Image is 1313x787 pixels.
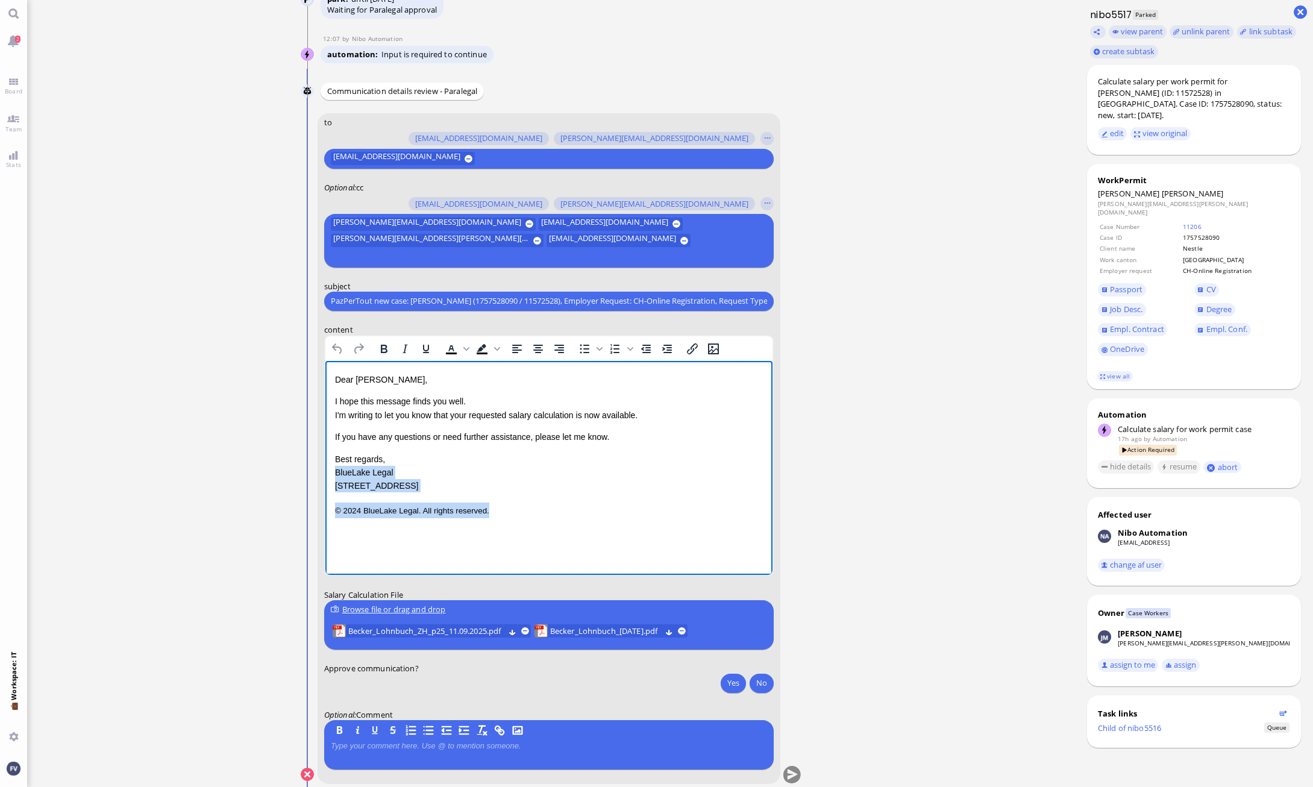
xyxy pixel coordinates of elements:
[750,673,774,692] button: No
[1098,630,1111,644] img: Janet Mathews
[1099,266,1181,275] td: Employer request
[331,234,544,247] button: [PERSON_NAME][EMAIL_ADDRESS][PERSON_NAME][DOMAIN_NAME]
[1090,45,1158,58] button: create subtask
[703,340,724,357] button: Insert/edit image
[327,340,348,357] button: Undo
[636,340,656,357] button: Decrease indent
[677,627,685,635] button: remove
[1098,460,1155,474] button: hide details
[528,340,548,357] button: Align center
[351,724,364,737] button: I
[507,340,527,357] button: Align left
[324,182,354,193] span: Optional
[1206,324,1247,334] span: Empl. Conf.
[1118,628,1182,639] div: [PERSON_NAME]
[1098,659,1159,672] button: assign to me
[1194,323,1251,336] a: Empl. Conf.
[356,182,363,193] span: cc
[331,217,536,230] button: [PERSON_NAME][EMAIL_ADDRESS][DOMAIN_NAME]
[1099,222,1181,231] td: Case Number
[327,4,437,15] div: Waiting for Paralegal approval
[416,340,436,357] button: Underline
[721,673,746,692] button: Yes
[1110,324,1164,334] span: Empl. Contract
[324,589,403,600] span: Salary Calculation File
[321,83,484,100] div: Communication details review - Paralegal
[1099,243,1181,253] td: Client name
[352,34,403,43] span: automation@nibo.ai
[509,627,516,635] button: Download Becker_Lohnbuch_ZH_p25_11.09.2025.pdf
[327,49,381,60] span: automation
[7,762,20,775] img: You
[3,160,24,169] span: Stats
[1098,530,1111,543] img: Nibo Automation
[1170,25,1233,39] button: unlink parent
[386,724,400,737] button: S
[348,340,369,357] button: Redo
[441,340,471,357] div: Text color Black
[1098,127,1127,140] button: edit
[368,724,381,737] button: U
[374,340,394,357] button: Bold
[1098,175,1290,186] div: WorkPermit
[560,134,748,143] span: [PERSON_NAME][EMAIL_ADDRESS][DOMAIN_NAME]
[2,87,25,95] span: Board
[332,624,345,638] img: Becker_Lohnbuch_ZH_p25_11.09.2025.pdf
[324,662,419,673] span: Approve communication?
[333,234,528,247] span: [PERSON_NAME][EMAIL_ADDRESS][PERSON_NAME][DOMAIN_NAME]
[324,182,356,193] em: :
[1237,25,1296,39] task-group-action-menu: link subtask
[1110,304,1142,315] span: Job Desc.
[324,324,353,334] span: content
[1130,127,1191,140] button: view original
[553,197,754,210] button: [PERSON_NAME][EMAIL_ADDRESS][DOMAIN_NAME]
[409,197,549,210] button: [EMAIL_ADDRESS][DOMAIN_NAME]
[534,624,688,638] lob-view: Becker_Lohnbuch_10.07.2025.pdf
[1118,424,1290,434] div: Calculate salary for work permit case
[331,603,767,616] div: Browse file or drag and drop
[415,134,542,143] span: [EMAIL_ADDRESS][DOMAIN_NAME]
[1098,723,1161,733] a: Child of nibo5516
[1098,323,1167,336] a: Empl. Contract
[395,340,415,357] button: Italic
[381,49,487,60] span: Input is required to continue
[1206,304,1232,315] span: Degree
[574,340,604,357] div: Bullet list
[324,709,354,720] span: Optional
[323,34,342,43] span: 12:07
[332,624,531,638] lob-view: Becker_Lohnbuch_ZH_p25_11.09.2025.pdf
[2,125,25,133] span: Team
[657,340,677,357] button: Increase indent
[1153,434,1187,443] span: automation@bluelakelegal.com
[1194,283,1220,296] a: CV
[1097,371,1132,381] a: view all
[1098,607,1125,618] div: Owner
[1098,409,1290,420] div: Automation
[324,709,356,720] em: :
[472,340,502,357] div: Background color Black
[348,624,504,638] a: View Becker_Lohnbuch_ZH_p25_11.09.2025.pdf
[1182,255,1289,265] td: [GEOGRAPHIC_DATA]
[1098,188,1160,199] span: [PERSON_NAME]
[333,217,521,230] span: [PERSON_NAME][EMAIL_ADDRESS][DOMAIN_NAME]
[682,340,703,357] button: Insert/edit link
[1098,199,1290,217] dd: [PERSON_NAME][EMAIL_ADDRESS][PERSON_NAME][DOMAIN_NAME]
[534,624,548,638] img: Becker_Lohnbuch_10.07.2025.pdf
[1183,222,1202,231] a: 11206
[550,624,660,638] span: Becker_Lohnbuch_[DATE].pdf
[1118,527,1188,538] div: Nibo Automation
[539,217,683,230] button: [EMAIL_ADDRESS][DOMAIN_NAME]
[1109,25,1167,39] button: view parent
[560,199,748,209] span: [PERSON_NAME][EMAIL_ADDRESS][DOMAIN_NAME]
[1098,708,1276,719] div: Task links
[1098,303,1146,316] a: Job Desc.
[1182,243,1289,253] td: Nestle
[1087,8,1132,22] h1: nibo5517
[9,700,18,727] span: 💼 Workspace: IT
[333,152,460,165] span: [EMAIL_ADDRESS][DOMAIN_NAME]
[415,199,542,209] span: [EMAIL_ADDRESS][DOMAIN_NAME]
[605,340,635,357] div: Numbered list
